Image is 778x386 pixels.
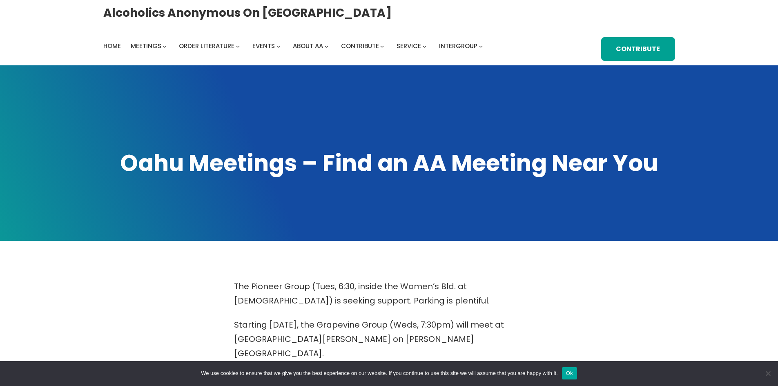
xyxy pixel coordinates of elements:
[201,369,557,377] span: We use cookies to ensure that we give you the best experience on our website. If you continue to ...
[252,42,275,50] span: Events
[293,40,323,52] a: About AA
[423,44,426,48] button: Service submenu
[601,37,675,61] a: Contribute
[131,40,161,52] a: Meetings
[103,42,121,50] span: Home
[293,42,323,50] span: About AA
[103,148,675,179] h1: Oahu Meetings – Find an AA Meeting Near You
[397,40,421,52] a: Service
[764,369,772,377] span: No
[380,44,384,48] button: Contribute submenu
[439,40,477,52] a: Intergroup
[439,42,477,50] span: Intergroup
[325,44,328,48] button: About AA submenu
[276,44,280,48] button: Events submenu
[252,40,275,52] a: Events
[397,42,421,50] span: Service
[234,279,544,308] p: The Pioneer Group (Tues, 6:30, inside the Women’s Bld. at [DEMOGRAPHIC_DATA]) is seeking support....
[479,44,483,48] button: Intergroup submenu
[341,42,379,50] span: Contribute
[234,318,544,361] p: Starting [DATE], the Grapevine Group (Weds, 7:30pm) will meet at [GEOGRAPHIC_DATA][PERSON_NAME] o...
[163,44,166,48] button: Meetings submenu
[103,40,121,52] a: Home
[103,40,486,52] nav: Intergroup
[341,40,379,52] a: Contribute
[562,367,577,379] button: Ok
[103,3,392,23] a: Alcoholics Anonymous on [GEOGRAPHIC_DATA]
[131,42,161,50] span: Meetings
[236,44,240,48] button: Order Literature submenu
[179,42,234,50] span: Order Literature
